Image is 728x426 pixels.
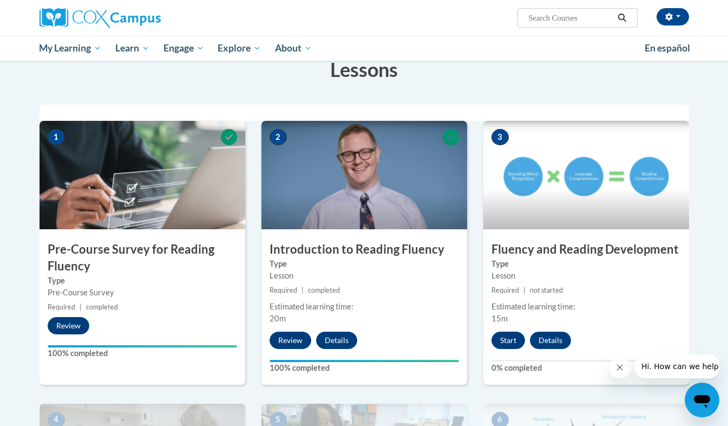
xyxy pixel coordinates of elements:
h3: Introduction to Reading Fluency [261,241,467,258]
h3: Lessons [40,56,689,83]
button: Details [316,332,357,349]
a: About [268,36,319,61]
span: About [275,42,312,55]
div: Estimated learning time: [491,301,681,313]
img: Cox Campus [40,8,161,28]
div: Estimated learning time: [270,301,459,313]
span: not started [530,286,563,294]
img: Course Image [261,121,467,229]
img: Course Image [40,121,245,229]
div: Pre-Course Survey [48,287,237,299]
a: My Learning [32,36,109,61]
span: En español [645,42,690,54]
span: My Learning [39,42,101,55]
h3: Fluency and Reading Development [483,241,689,258]
span: Required [48,303,75,311]
label: Type [491,258,681,270]
button: Start [491,332,525,349]
label: Type [48,275,237,287]
span: 1 [48,129,65,145]
span: completed [308,286,340,294]
label: 0% completed [491,362,681,374]
button: Details [530,332,571,349]
span: | [523,286,526,294]
img: Course Image [483,121,689,229]
div: Lesson [491,270,681,282]
span: Required [491,286,519,294]
h3: Pre-Course Survey for Reading Fluency [40,241,245,275]
span: | [301,286,304,294]
div: Lesson [270,270,459,282]
span: 3 [491,129,509,145]
button: Search [614,11,630,24]
button: Account Settings [657,8,689,25]
label: 100% completed [48,347,237,359]
span: 2 [270,129,287,145]
button: Review [270,332,311,349]
button: Review [48,317,89,334]
span: 20m [270,314,286,323]
label: 100% completed [270,362,459,374]
a: Explore [211,36,268,61]
div: Your progress [270,360,459,362]
label: Type [270,258,459,270]
iframe: Message from company [635,354,719,378]
a: Cox Campus [40,8,245,28]
input: Search Courses [527,11,614,24]
div: Main menu [23,36,705,61]
span: Required [270,286,297,294]
a: En español [638,37,697,60]
span: | [80,303,82,311]
span: 15m [491,314,508,323]
span: Explore [218,42,261,55]
span: Learn [115,42,149,55]
a: Learn [108,36,156,61]
span: Engage [163,42,204,55]
div: Your progress [48,345,237,347]
span: completed [86,303,118,311]
span: Hi. How can we help? [6,8,88,16]
iframe: Button to launch messaging window [685,383,719,417]
a: Engage [156,36,211,61]
iframe: Close message [609,357,631,378]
